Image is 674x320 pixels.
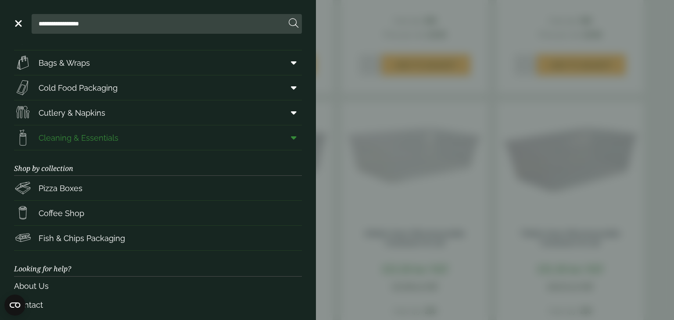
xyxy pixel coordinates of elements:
[14,251,302,276] h3: Looking for help?
[14,79,32,96] img: Sandwich_box.svg
[39,132,118,144] span: Cleaning & Essentials
[14,176,302,200] a: Pizza Boxes
[14,50,302,75] a: Bags & Wraps
[39,107,105,119] span: Cutlery & Napkins
[14,100,302,125] a: Cutlery & Napkins
[14,54,32,71] img: Paper_carriers.svg
[14,179,32,197] img: Pizza_boxes.svg
[39,82,118,94] span: Cold Food Packaging
[39,207,84,219] span: Coffee Shop
[4,295,25,316] button: Open CMP widget
[14,125,302,150] a: Cleaning & Essentials
[14,226,302,250] a: Fish & Chips Packaging
[39,57,90,69] span: Bags & Wraps
[14,229,32,247] img: FishNchip_box.svg
[14,75,302,100] a: Cold Food Packaging
[14,204,32,222] img: HotDrink_paperCup.svg
[14,129,32,146] img: open-wipe.svg
[14,277,302,295] a: About Us
[14,150,302,176] h3: Shop by collection
[39,232,125,244] span: Fish & Chips Packaging
[14,201,302,225] a: Coffee Shop
[14,295,302,314] a: Contact
[39,182,82,194] span: Pizza Boxes
[14,104,32,121] img: Cutlery.svg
